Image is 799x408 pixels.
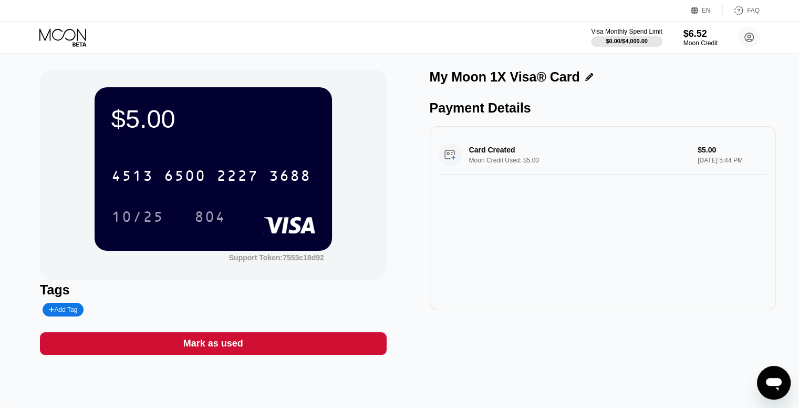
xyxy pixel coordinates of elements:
div: 4513650022273688 [105,162,317,189]
div: 2227 [216,169,258,186]
div: 6500 [164,169,206,186]
div: 10/25 [111,210,164,227]
div: 4513 [111,169,153,186]
div: 10/25 [103,203,172,230]
div: Support Token:7553c18d92 [229,253,324,262]
div: 804 [186,203,234,230]
div: FAQ [723,5,760,16]
div: 3688 [269,169,311,186]
div: Visa Monthly Spend Limit$0.00/$4,000.00 [591,28,662,47]
div: 804 [194,210,226,227]
div: Tags [40,282,386,298]
div: Support Token: 7553c18d92 [229,253,324,262]
div: Add Tag [49,306,77,313]
div: $0.00 / $4,000.00 [606,38,648,44]
div: EN [691,5,723,16]
div: Mark as used [183,338,243,350]
div: My Moon 1X Visa® Card [430,69,580,85]
div: Moon Credit [683,39,718,47]
div: Payment Details [430,100,776,116]
div: Mark as used [40,332,386,355]
div: $5.00 [111,104,315,134]
div: FAQ [747,7,760,14]
iframe: Button to launch messaging window [757,366,791,400]
div: $6.52 [683,28,718,39]
div: Add Tag [43,303,84,317]
div: EN [702,7,711,14]
div: Visa Monthly Spend Limit [591,28,662,35]
div: $6.52Moon Credit [683,28,718,47]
